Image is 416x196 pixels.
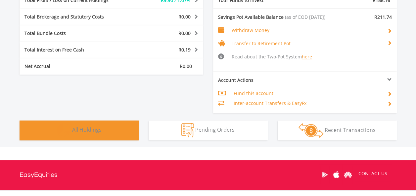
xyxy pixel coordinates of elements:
[72,126,102,133] span: All Holdings
[232,27,269,33] span: Withdraw Money
[20,120,139,140] button: All Holdings
[351,14,397,20] div: R211.74
[178,47,191,53] span: R0.19
[325,126,376,133] span: Recent Transactions
[178,14,191,20] span: R0.00
[331,164,342,185] a: Apple
[233,98,382,108] td: Inter-account Transfers & EasyFx
[354,164,392,183] a: CONTACT US
[232,53,312,60] span: Read about the Two-Pot System
[233,88,382,98] td: Fund this account
[232,40,291,47] span: Transfer to Retirement Pot
[149,120,268,140] button: Pending Orders
[20,14,127,20] div: Total Brokerage and Statutory Costs
[20,63,127,70] div: Net Accrual
[319,164,331,185] a: Google Play
[195,126,235,133] span: Pending Orders
[213,77,305,83] div: Account Actions
[299,123,323,138] img: transactions-zar-wht.png
[178,30,191,36] span: R0.00
[278,120,397,140] button: Recent Transactions
[218,14,284,20] span: Savings Pot Available Balance
[20,30,127,37] div: Total Bundle Costs
[302,53,312,60] a: here
[285,14,325,20] span: (as of EOD [DATE])
[20,47,127,53] div: Total Interest on Free Cash
[181,123,194,137] img: pending_instructions-wht.png
[342,164,354,185] a: Huawei
[20,160,58,190] a: EasyEquities
[180,63,192,69] span: R0.00
[57,123,71,137] img: holdings-wht.png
